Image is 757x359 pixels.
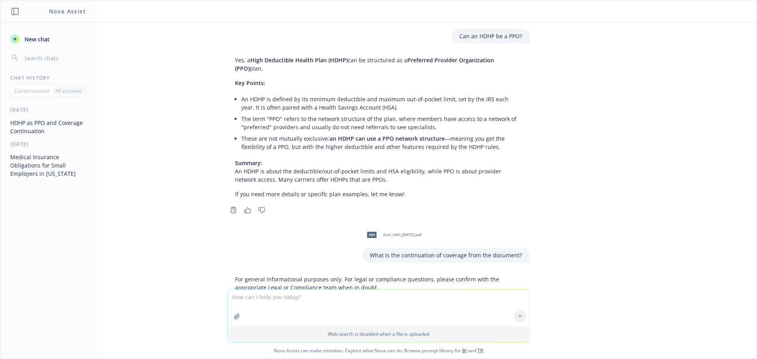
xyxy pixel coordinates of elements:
[241,93,522,113] li: An HDHP is defined by its minimum deductible and maximum out-of-pocket limit, set by the IRS each...
[255,205,268,216] button: Thumbs down
[459,32,522,40] p: Can an HDHP be a PPO?
[14,87,50,94] p: Current account
[49,7,86,15] h1: Nova Assist
[383,232,421,237] span: Kavi_GAG_[DATE].pdf
[241,133,522,153] li: These are not mutually exclusive: —meaning you get the flexibility of a PPO, but with the higher ...
[241,113,522,133] li: The term "PPO" refers to the network structure of the plan, where members have access to a networ...
[362,225,423,245] div: pdfKavi_GAG_[DATE].pdf
[4,342,753,359] span: Nova Assist can make mistakes. Explore what Nova can do: Browse prompt library for and
[477,347,483,354] a: TR
[235,79,265,87] span: Key Points:
[23,35,50,43] span: New chat
[330,135,445,142] span: an HDHP can use a PPO network structure
[235,159,262,167] span: Summary:
[23,52,86,63] input: Search chats
[462,347,467,354] a: BI
[1,106,95,113] div: [DATE]
[370,251,522,259] p: What is the continuation of coverage from the document?
[235,275,522,292] p: For general informational purposes only. For legal or compliance questions, please confirm with t...
[230,206,237,214] svg: Copy to clipboard
[7,151,89,180] button: Medical Insurance Obligations for Small Employers in [US_STATE]
[7,116,89,138] button: HDHP as PPO and Coverage Continuation
[7,32,89,46] button: New chat
[55,87,82,94] p: All accounts
[1,141,95,147] div: [DATE]
[1,74,95,81] div: Chat History
[367,232,377,238] span: pdf
[235,159,522,184] p: An HDHP is about the deductible/out-of-pocket limits and HSA eligibility, while PPO is about prov...
[250,56,348,64] span: High Deductible Health Plan (HDHP)
[232,331,525,337] p: Web search is disabled when a file is uploaded
[235,56,522,73] p: Yes, a can be structured as a plan.
[235,190,522,198] p: If you need more details or specific plan examples, let me know!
